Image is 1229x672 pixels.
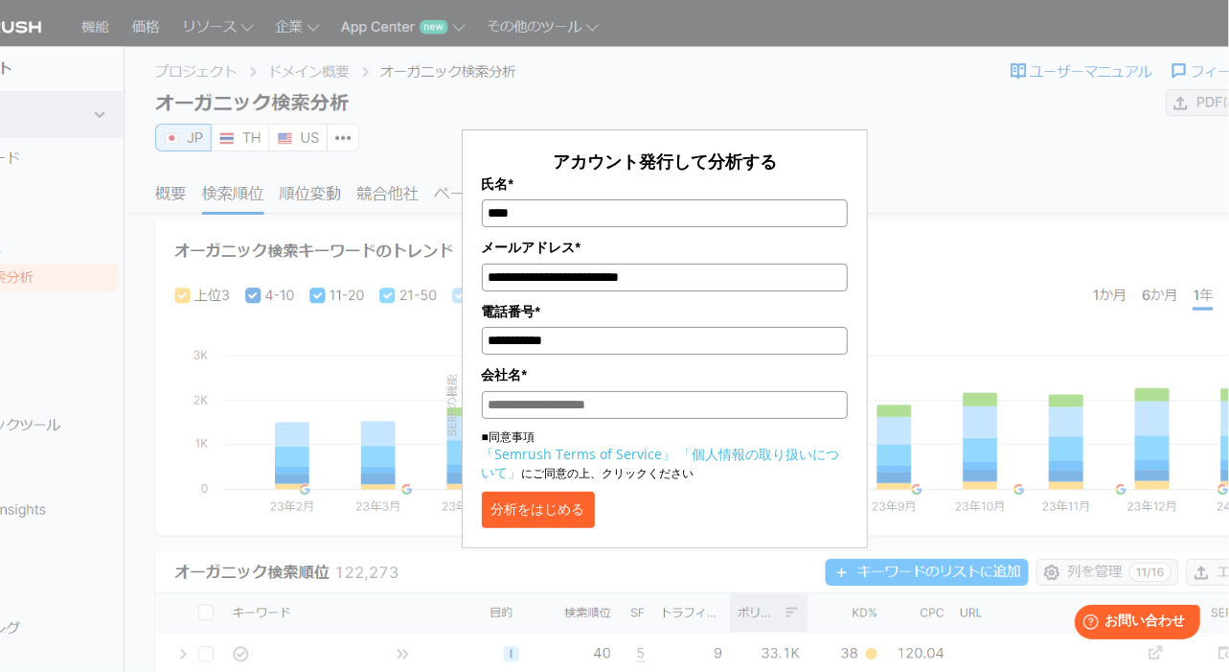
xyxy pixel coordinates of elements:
p: ■同意事項 にご同意の上、クリックください [482,429,849,482]
button: 分析をはじめる [482,492,595,528]
iframe: Help widget launcher [1058,597,1208,651]
span: アカウント発行して分析する [553,150,777,173]
a: 「個人情報の取り扱いについて」 [482,445,840,481]
label: メールアドレス* [482,237,849,258]
a: 「Semrush Terms of Service」 [482,445,676,463]
label: 電話番号* [482,301,849,322]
